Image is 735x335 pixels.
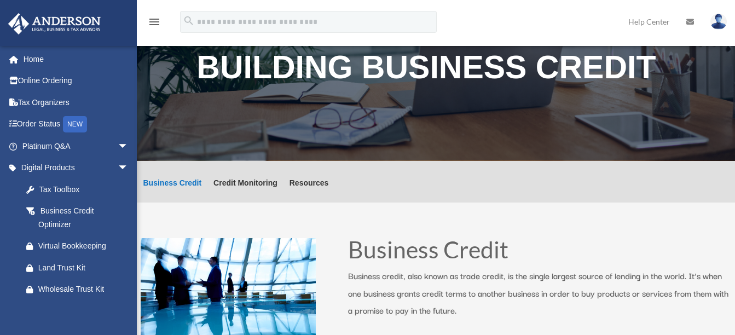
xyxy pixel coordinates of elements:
div: Tax Toolbox [38,183,131,197]
div: Business Credit Optimizer [38,204,126,231]
a: Platinum Q&Aarrow_drop_down [8,135,145,157]
a: Credit Monitoring [213,179,277,203]
a: Online Ordering [8,70,145,92]
a: Business Credit [143,179,202,203]
i: menu [148,15,161,28]
a: Resources [290,179,329,203]
img: Anderson Advisors Platinum Portal [5,13,104,34]
div: Wholesale Trust Kit [38,282,131,296]
h1: Business Credit [348,238,731,267]
a: Wholesale Trust Kit [15,279,145,301]
div: NEW [63,116,87,132]
span: arrow_drop_down [118,157,140,180]
p: Business credit, also known as trade credit, is the single largest source of lending in the world... [348,267,731,329]
a: Home [8,48,145,70]
img: User Pic [710,14,727,30]
div: Land Trust Kit [38,261,131,275]
a: Order StatusNEW [8,113,145,136]
a: menu [148,19,161,28]
a: Tax Toolbox [15,178,145,200]
span: arrow_drop_down [118,135,140,158]
a: Digital Productsarrow_drop_down [8,157,145,179]
a: Virtual Bookkeeping [15,235,145,257]
div: Virtual Bookkeeping [38,239,131,253]
a: Business Credit Optimizer [15,200,140,235]
a: Land Trust Kit [15,257,145,279]
h1: Building Business Credit [196,51,675,89]
a: Tax Organizers [8,91,145,113]
i: search [183,15,195,27]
